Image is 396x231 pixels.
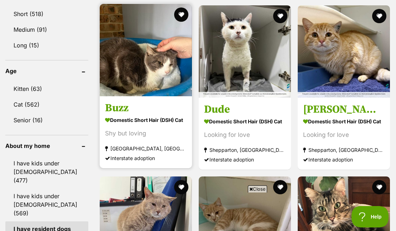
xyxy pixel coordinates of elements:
strong: Shepparton, [GEOGRAPHIC_DATA] [204,145,286,155]
button: favourite [273,9,287,23]
a: Long (15) [5,38,88,53]
a: Short (518) [5,6,88,21]
strong: Shepparton, [GEOGRAPHIC_DATA] [303,145,385,155]
strong: Domestic Short Hair (DSH) Cat [105,115,187,125]
div: Looking for love [303,130,385,140]
h3: [PERSON_NAME] [303,103,385,116]
a: Senior (16) [5,113,88,128]
h3: Buzz [105,101,187,115]
header: Age [5,68,88,74]
iframe: Advertisement [25,195,371,227]
div: Interstate adoption [303,155,385,164]
strong: [GEOGRAPHIC_DATA], [GEOGRAPHIC_DATA] [105,144,187,153]
a: Dude Domestic Short Hair (DSH) Cat Looking for love Shepparton, [GEOGRAPHIC_DATA] Interstate adop... [199,97,291,170]
h3: Dude [204,103,286,116]
div: Shy but loving [105,129,187,138]
div: Interstate adoption [204,155,286,164]
img: Buzz - Domestic Short Hair (DSH) Cat [100,4,192,96]
button: favourite [372,180,386,194]
a: Buzz Domestic Short Hair (DSH) Cat Shy but loving [GEOGRAPHIC_DATA], [GEOGRAPHIC_DATA] Interstate... [100,96,192,168]
button: favourite [273,180,287,194]
a: I have kids under [DEMOGRAPHIC_DATA] (569) [5,189,88,221]
button: favourite [174,180,188,194]
a: Medium (91) [5,22,88,37]
img: Dude - Domestic Short Hair (DSH) Cat [199,5,291,98]
strong: Domestic Short Hair (DSH) Cat [204,116,286,127]
a: Cat (562) [5,97,88,112]
span: Close [248,185,267,192]
strong: Domestic Short Hair (DSH) Cat [303,116,385,127]
iframe: Help Scout Beacon - Open [351,206,389,227]
button: favourite [174,7,188,22]
div: Looking for love [204,130,286,140]
a: Kitten (63) [5,81,88,96]
img: Charlie - Domestic Short Hair (DSH) Cat [298,5,390,98]
header: About my home [5,143,88,149]
a: I have kids under [DEMOGRAPHIC_DATA] (477) [5,156,88,188]
div: Interstate adoption [105,153,187,163]
button: favourite [372,9,386,23]
a: [PERSON_NAME] Domestic Short Hair (DSH) Cat Looking for love Shepparton, [GEOGRAPHIC_DATA] Inters... [298,97,390,170]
